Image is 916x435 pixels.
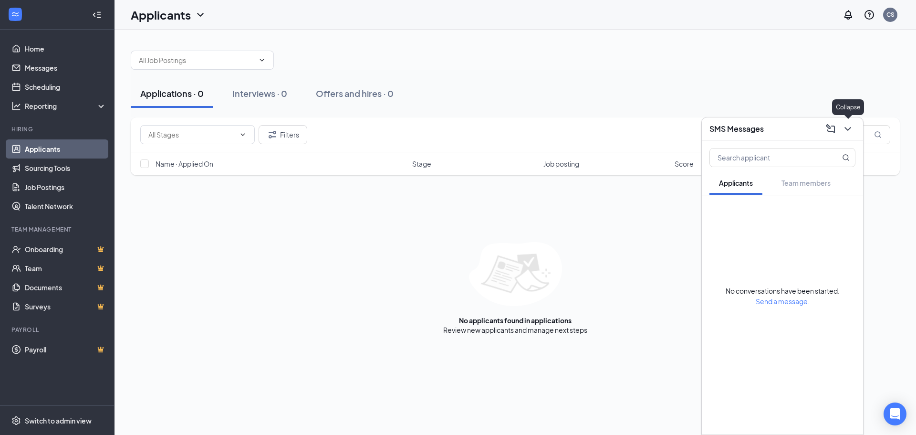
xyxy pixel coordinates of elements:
[25,159,106,178] a: Sourcing Tools
[139,55,254,65] input: All Job Postings
[11,416,21,425] svg: Settings
[25,416,92,425] div: Switch to admin view
[443,325,587,335] div: Review new applicants and manage next steps
[823,121,838,137] button: ComposeMessage
[675,159,694,169] span: Score
[25,240,106,259] a: OnboardingCrown
[710,149,823,167] input: Search applicant
[25,39,106,58] a: Home
[25,297,106,316] a: SurveysCrown
[156,159,213,169] span: Name · Applied On
[840,121,855,137] button: ChevronDown
[884,403,906,425] div: Open Intercom Messenger
[92,10,102,20] svg: Collapse
[825,123,836,135] svg: ComposeMessage
[148,129,235,140] input: All Stages
[412,159,431,169] span: Stage
[267,129,278,140] svg: Filter
[25,340,106,359] a: PayrollCrown
[543,159,579,169] span: Job posting
[25,139,106,159] a: Applicants
[232,87,287,99] div: Interviews · 0
[140,87,204,99] div: Applications · 0
[25,101,107,111] div: Reporting
[25,58,106,77] a: Messages
[469,242,562,306] img: empty-state
[843,9,854,21] svg: Notifications
[756,297,810,306] span: Send a message.
[25,178,106,197] a: Job Postings
[258,56,266,64] svg: ChevronDown
[25,259,106,278] a: TeamCrown
[709,124,764,134] h3: SMS Messages
[781,179,831,187] span: Team members
[842,123,854,135] svg: ChevronDown
[832,99,864,115] div: Collapse
[25,77,106,96] a: Scheduling
[11,326,104,334] div: Payroll
[11,101,21,111] svg: Analysis
[131,7,191,23] h1: Applicants
[864,9,875,21] svg: QuestionInfo
[726,286,840,295] span: No conversations have been started.
[459,316,572,325] div: No applicants found in applications
[842,154,850,161] svg: MagnifyingGlass
[11,225,104,233] div: Team Management
[25,197,106,216] a: Talent Network
[259,125,307,144] button: Filter Filters
[25,278,106,297] a: DocumentsCrown
[316,87,394,99] div: Offers and hires · 0
[11,125,104,133] div: Hiring
[719,179,753,187] span: Applicants
[10,10,20,19] svg: WorkstreamLogo
[874,131,882,138] svg: MagnifyingGlass
[195,9,206,21] svg: ChevronDown
[239,131,247,138] svg: ChevronDown
[886,11,895,19] div: CS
